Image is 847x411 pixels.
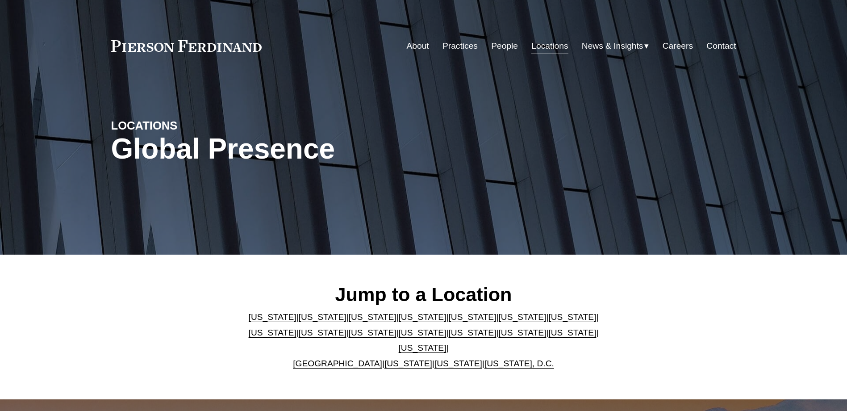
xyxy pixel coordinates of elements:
a: [US_STATE] [498,312,546,322]
a: [US_STATE] [299,312,346,322]
a: People [491,38,518,55]
a: [US_STATE] [399,312,446,322]
a: Careers [663,38,693,55]
a: [US_STATE] [548,312,596,322]
a: Locations [531,38,568,55]
h4: LOCATIONS [111,118,267,133]
h2: Jump to a Location [241,283,606,306]
a: [US_STATE] [249,328,296,337]
a: Practices [442,38,478,55]
a: [US_STATE] [448,328,496,337]
span: News & Insights [582,38,643,54]
a: [US_STATE] [384,359,432,368]
a: [US_STATE] [299,328,346,337]
a: [US_STATE], D.C. [484,359,554,368]
a: [US_STATE] [548,328,596,337]
a: [US_STATE] [448,312,496,322]
p: | | | | | | | | | | | | | | | | | | [241,310,606,371]
a: [US_STATE] [434,359,482,368]
h1: Global Presence [111,133,528,165]
a: [US_STATE] [349,312,396,322]
a: About [407,38,429,55]
a: [US_STATE] [249,312,296,322]
a: [GEOGRAPHIC_DATA] [293,359,382,368]
a: folder dropdown [582,38,649,55]
a: [US_STATE] [498,328,546,337]
a: [US_STATE] [399,328,446,337]
a: Contact [706,38,736,55]
a: [US_STATE] [349,328,396,337]
a: [US_STATE] [399,343,446,352]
